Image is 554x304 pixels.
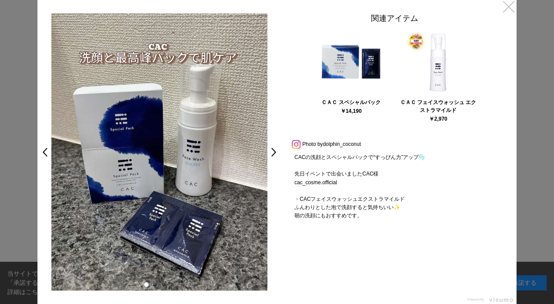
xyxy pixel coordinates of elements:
span: Photo by [302,139,323,149]
img: e9081008-1f21-48cf-ab20-c9dc978ea232-large.jpg [51,13,267,290]
img: 060474.jpg [405,30,471,95]
div: ￥14,190 [341,108,362,114]
div: ＣＡＣ スペシャルパック [313,98,389,106]
div: 関連アイテム [286,13,503,27]
div: ＣＡＣ フェイスウォッシュ エクストラマイルド [400,98,476,114]
div: ￥2,970 [429,116,447,122]
p: CACの洗顔とスペシャルパックで“すっぴん力”アップ🫧 先日イベントで出会いましたCAC様 cac_cosme.official ・CACフェイスウォッシュエクストラマイルド ふんわりとした泡で... [286,153,503,229]
a: dolphin_coconut [323,141,361,147]
a: > [270,144,282,160]
a: < [37,144,49,160]
img: 060401.jpg [318,30,384,95]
